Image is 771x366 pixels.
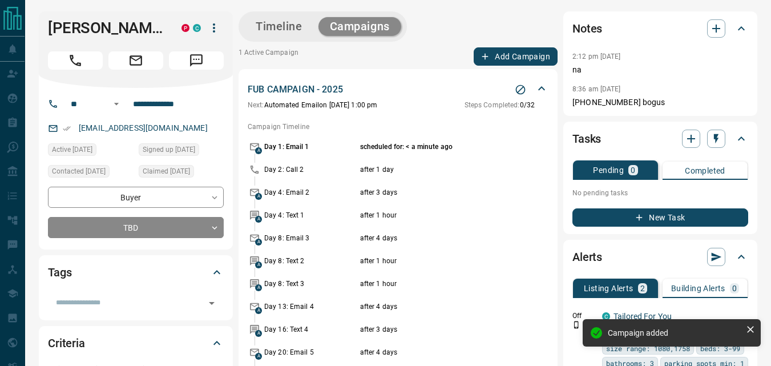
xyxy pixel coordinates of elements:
h2: Alerts [572,248,602,266]
a: Tailored For You [613,312,672,321]
span: A [255,307,262,314]
p: after 1 hour [360,210,515,220]
div: Sun Dec 15 2019 [139,143,224,159]
p: 8:36 am [DATE] [572,85,621,93]
span: A [255,147,262,154]
div: Notes [572,15,748,42]
span: Active [DATE] [52,144,92,155]
p: Day 8: Text 3 [264,279,357,289]
button: Timeline [244,17,314,36]
button: Stop Campaign [512,81,529,98]
span: Claimed [DATE] [143,166,190,177]
p: Day 1: Email 1 [264,142,357,152]
p: na [572,64,748,76]
p: Day 16: Text 4 [264,324,357,335]
a: [EMAIL_ADDRESS][DOMAIN_NAME] [79,123,208,132]
button: Open [204,295,220,311]
h2: Notes [572,19,602,38]
button: Campaigns [318,17,401,36]
span: Contacted [DATE] [52,166,106,177]
span: Next: [248,101,264,109]
p: after 4 days [360,233,515,243]
p: [PHONE_NUMBER] bogus [572,96,748,108]
p: 0 [631,166,635,174]
span: A [255,262,262,268]
h1: [PERSON_NAME] [48,19,164,37]
p: after 3 days [360,324,515,335]
p: Completed [685,167,725,175]
p: after 1 hour [360,256,515,266]
p: Day 8: Text 2 [264,256,357,266]
p: 2 [640,284,645,292]
button: New Task [572,208,748,227]
span: Steps Completed: [465,101,520,109]
div: Campaign added [608,328,741,337]
p: 2:12 pm [DATE] [572,53,621,61]
span: A [255,239,262,246]
span: Email [108,51,163,70]
div: Buyer [48,187,224,208]
div: Fri May 08 2020 [48,165,133,181]
p: Day 20: Email 5 [264,347,357,357]
span: A [255,284,262,291]
p: No pending tasks [572,184,748,202]
span: Call [48,51,103,70]
button: Open [110,97,123,111]
button: Add Campaign [474,47,558,66]
h2: Tasks [572,130,601,148]
div: property.ca [181,24,189,32]
p: Day 2: Call 2 [264,164,357,175]
div: Criteria [48,329,224,357]
div: Fri May 08 2020 [139,165,224,181]
p: FUB CAMPAIGN - 2025 [248,83,343,96]
div: condos.ca [602,312,610,320]
p: after 4 days [360,347,515,357]
span: A [255,193,262,200]
p: Campaign Timeline [248,122,548,132]
p: Pending [593,166,624,174]
h2: Criteria [48,334,85,352]
svg: Email Verified [63,124,71,132]
p: Day 4: Text 1 [264,210,357,220]
div: Alerts [572,243,748,271]
span: A [255,330,262,337]
p: Off [572,311,595,321]
p: Automated Email on [DATE] 1:00 pm [248,100,377,110]
p: scheduled for: < a minute ago [360,142,515,152]
div: TBD [48,217,224,238]
p: after 4 days [360,301,515,312]
p: Day 4: Email 2 [264,187,357,198]
p: after 3 days [360,187,515,198]
p: 0 / 32 [465,100,535,110]
div: Mon Jan 06 2025 [48,143,133,159]
p: Day 13: Email 4 [264,301,357,312]
div: condos.ca [193,24,201,32]
p: Listing Alerts [584,284,633,292]
p: Building Alerts [671,284,725,292]
div: Tags [48,259,224,286]
p: 1 Active Campaign [239,47,298,66]
span: A [255,216,262,223]
div: FUB CAMPAIGN - 2025Stop CampaignNext:Automated Emailon [DATE] 1:00 pmSteps Completed:0/32 [248,81,548,112]
div: Tasks [572,125,748,152]
h2: Tags [48,263,71,281]
p: 0 [732,284,737,292]
span: Signed up [DATE] [143,144,195,155]
svg: Push Notification Only [572,321,580,329]
span: Message [169,51,224,70]
p: Day 8: Email 3 [264,233,357,243]
p: after 1 hour [360,279,515,289]
p: after 1 day [360,164,515,175]
span: A [255,353,262,360]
